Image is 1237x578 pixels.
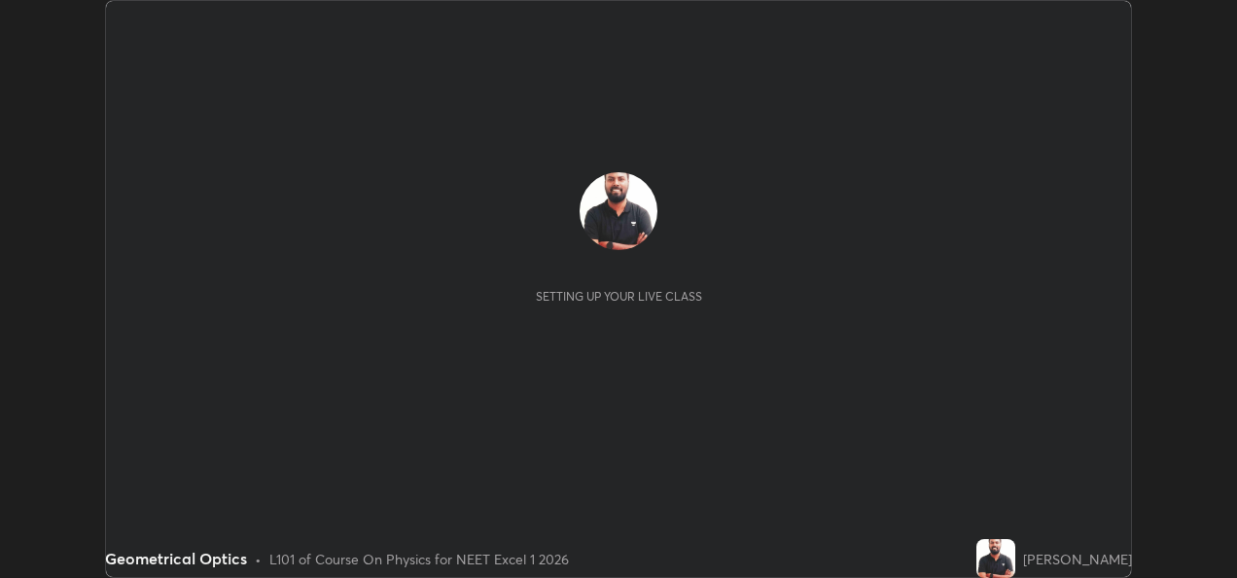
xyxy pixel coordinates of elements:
[580,172,657,250] img: 08faf541e4d14fc7b1a5b06c1cc58224.jpg
[255,549,262,569] div: •
[269,549,569,569] div: L101 of Course On Physics for NEET Excel 1 2026
[976,539,1015,578] img: 08faf541e4d14fc7b1a5b06c1cc58224.jpg
[536,289,702,304] div: Setting up your live class
[1023,549,1132,569] div: [PERSON_NAME]
[105,547,247,570] div: Geometrical Optics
